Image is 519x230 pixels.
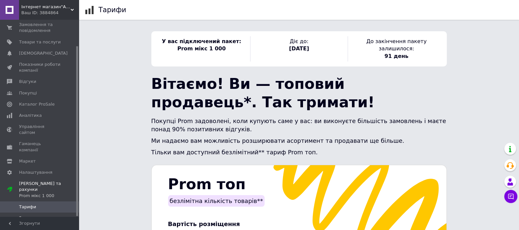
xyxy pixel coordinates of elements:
span: Гаманець компанії [19,141,61,153]
span: Інтернет магазин"АвтоОбігрівМаркет" [21,4,71,10]
span: Покупці Prom задоволені, коли купують саме у вас: ви виконуєте більшість замовлень і маєте понад ... [151,117,446,133]
span: 91 день [384,53,408,59]
span: Відгуки [19,79,36,85]
span: Замовлення та повідомлення [19,22,61,34]
span: Вартість розміщення [168,220,240,227]
span: Prom мікс 1 000 [177,45,226,52]
div: Діє до: [250,36,348,62]
span: Покупці [19,90,37,96]
span: безлімітна кількість товарів** [170,197,263,204]
span: Управління сайтом [19,124,61,136]
span: [PERSON_NAME] та рахунки [19,181,79,199]
span: Каталог ProSale [19,101,54,107]
span: Показники роботи компанії [19,62,61,73]
span: Товари та послуги [19,39,61,45]
span: Аналітика [19,113,42,118]
span: Рахунки [19,215,37,221]
span: Тарифи [19,204,36,210]
span: Prom топ [168,175,246,193]
h1: Тарифи [98,6,126,14]
span: Тільки вам доступний безлімітний** тариф Prom топ. [151,149,318,156]
span: [DEMOGRAPHIC_DATA] [19,50,68,56]
div: Ваш ID: 3884864 [21,10,79,16]
span: Налаштування [19,169,53,175]
span: У вас підключений пакет: [162,38,241,44]
span: [DATE] [289,45,309,52]
div: Prom мікс 1 000 [19,193,79,199]
span: Вітаємо! Ви — топовий продавець*. Так тримати! [151,75,375,111]
span: Ми надаємо вам можливість розширювати асортимент та продавати ще більше. [151,137,404,144]
button: Чат з покупцем [504,190,517,203]
span: Маркет [19,158,36,164]
span: До закінчення пакету залишилося: [366,38,427,52]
